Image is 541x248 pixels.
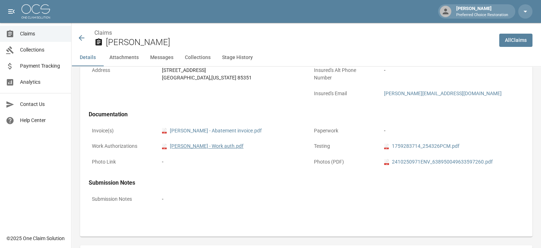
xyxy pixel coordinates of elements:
[89,111,524,118] h4: Documentation
[384,127,521,135] div: -
[499,34,532,47] a: AllClaims
[384,91,502,96] a: [PERSON_NAME][EMAIL_ADDRESS][DOMAIN_NAME]
[20,46,65,54] span: Collections
[216,49,259,66] button: Stage History
[4,4,19,19] button: open drawer
[89,155,153,169] p: Photo Link
[311,139,375,153] p: Testing
[20,62,65,70] span: Payment Tracking
[72,49,104,66] button: Details
[162,158,163,166] div: -
[162,142,244,150] a: pdf[PERSON_NAME] - Work auth.pdf
[89,192,153,206] p: Submission Notes
[311,155,375,169] p: Photos (PDF)
[94,29,112,36] a: Claims
[162,67,252,74] div: [STREET_ADDRESS]
[453,5,511,18] div: [PERSON_NAME]
[89,124,153,138] p: Invoice(s)
[20,78,65,86] span: Analytics
[384,142,459,150] a: pdf1759283714_254326PCM.pdf
[20,101,65,108] span: Contact Us
[6,235,65,242] div: © 2025 One Claim Solution
[162,127,262,135] a: pdf[PERSON_NAME] - Abatement invoice.pdf
[179,49,216,66] button: Collections
[311,87,375,101] p: Insured's Email
[89,179,524,186] h4: Submission Notes
[384,67,385,74] div: -
[384,158,493,166] a: pdf2410250971ENV_638950049633597260.pdf
[94,29,493,37] nav: breadcrumb
[162,74,252,82] div: [GEOGRAPHIC_DATA] , [US_STATE] 85351
[104,49,144,66] button: Attachments
[311,63,375,85] p: Insured's Alt Phone Number
[20,30,65,38] span: Claims
[20,117,65,124] span: Help Center
[106,37,493,48] h2: [PERSON_NAME]
[21,4,50,19] img: ocs-logo-white-transparent.png
[72,49,541,66] div: anchor tabs
[89,139,153,153] p: Work Authorizations
[144,49,179,66] button: Messages
[162,195,163,203] div: -
[311,124,375,138] p: Paperwork
[456,12,508,18] p: Preferred Choice Restoration
[89,63,153,77] p: Address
